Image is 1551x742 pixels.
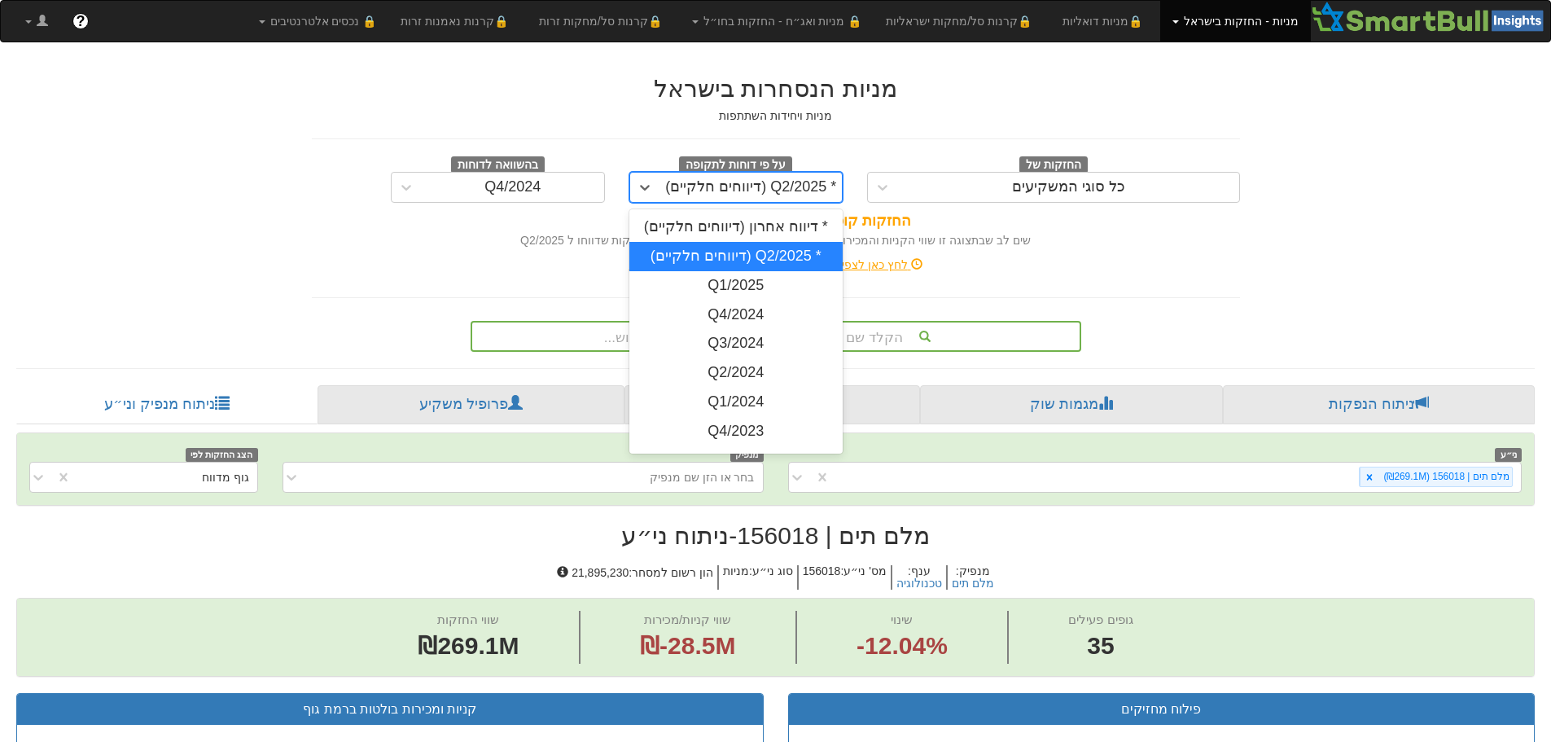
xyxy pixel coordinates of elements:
div: הקלד שם ני״ע, מנפיק, גוף מוסדי או ענף לחיפוש... [472,323,1080,350]
a: 🔒קרנות סל/מחקות זרות [527,1,680,42]
a: ניתוח מנפיק וני״ע [16,385,318,424]
span: מנפיק [730,448,764,462]
span: בהשוואה לדוחות [451,156,545,174]
button: טכנולוגיה [896,577,942,590]
div: שים לב שבתצוגה זו שווי הקניות והמכירות של קופות טווח ארוך מחושב רק עבור החזקות שדווחו ל Q2/2025 [312,232,1240,248]
a: מניות - החזקות בישראל [1160,1,1310,42]
a: ניתוח ענפי [624,385,920,424]
h5: מנפיק : [946,565,998,591]
a: 🔒קרנות נאמנות זרות [388,1,527,42]
div: החזקות קופות טווח ארוך ל-Q2/2025 זמינות [312,211,1240,232]
h2: מניות הנסחרות בישראל [312,75,1240,102]
span: שווי קניות/מכירות [644,612,731,626]
span: הצג החזקות לפי [186,448,257,462]
div: מלם תים | 156018 (₪269.1M) [1378,468,1512,486]
div: * Q2/2025 (דיווחים חלקיים) [629,242,843,271]
div: Q2/2024 [629,358,843,388]
div: Q4/2024 [484,179,541,195]
div: Q4/2023 [629,417,843,446]
span: ני״ע [1495,448,1522,462]
div: * Q2/2025 (דיווחים חלקיים) [665,179,836,195]
span: ₪269.1M [418,632,519,659]
span: שווי החזקות [437,612,499,626]
div: גוף מדווח [202,469,249,485]
h5: ענף : [891,565,946,591]
div: כל סוגי המשקיעים [1012,179,1125,195]
a: 🔒 נכסים אלטרנטיבים [247,1,389,42]
h5: מס' ני״ע : 156018 [797,565,891,591]
span: גופים פעילים [1068,612,1133,626]
div: Q3/2023 [629,446,843,476]
span: שינוי [891,612,913,626]
div: לחץ כאן לצפייה בתאריכי הדיווחים האחרונים של כל הגופים [300,257,1252,273]
div: בחר או הזן שם מנפיק [650,469,755,485]
div: * דיווח אחרון (דיווחים חלקיים) [629,213,843,242]
h3: פילוח מחזיקים [801,702,1523,717]
div: Q1/2025 [629,271,843,301]
a: פרופיל משקיע [318,385,624,424]
h5: הון רשום למסחר : 21,895,230 [553,565,717,591]
img: Smartbull [1311,1,1550,33]
a: ניתוח הנפקות [1223,385,1535,424]
span: -12.04% [857,629,948,664]
span: על פי דוחות לתקופה [679,156,792,174]
span: ₪-28.5M [640,632,735,659]
div: Q3/2024 [629,329,843,358]
span: החזקות של [1019,156,1088,174]
h5: מניות ויחידות השתתפות [312,110,1240,122]
a: ? [60,1,101,42]
h2: מלם תים | 156018 - ניתוח ני״ע [16,522,1535,549]
button: מלם תים [952,577,994,590]
h3: קניות ומכירות בולטות ברמת גוף [29,702,751,717]
span: 35 [1068,629,1133,664]
div: Q1/2024 [629,388,843,417]
a: 🔒קרנות סל/מחקות ישראליות [874,1,1049,42]
h5: סוג ני״ע : מניות [717,565,797,591]
span: ? [76,13,85,29]
div: Q4/2024 [629,301,843,330]
a: 🔒 מניות ואג״ח - החזקות בחו״ל [680,1,874,42]
a: מגמות שוק [920,385,1222,424]
a: 🔒מניות דואליות [1050,1,1161,42]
